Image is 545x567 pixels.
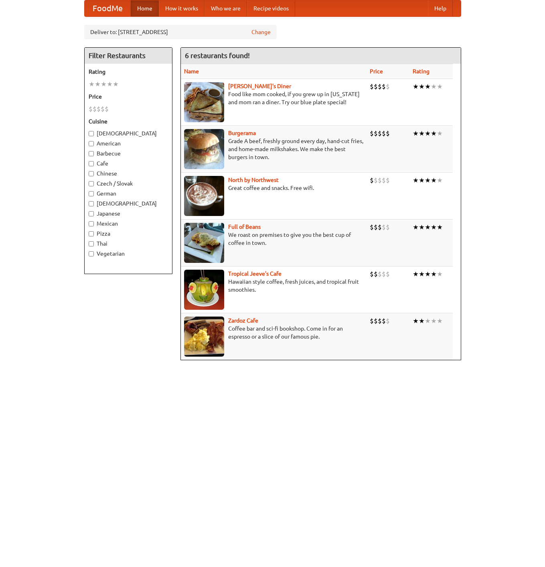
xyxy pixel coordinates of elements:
[184,184,363,192] p: Great coffee and snacks. Free wifi.
[89,211,94,216] input: Japanese
[205,0,247,16] a: Who we are
[370,317,374,325] li: $
[228,83,291,89] a: [PERSON_NAME]'s Diner
[374,317,378,325] li: $
[101,105,105,113] li: $
[89,201,94,206] input: [DEMOGRAPHIC_DATA]
[228,177,279,183] a: North by Northwest
[184,231,363,247] p: We roast on premises to give you the best cup of coffee in town.
[374,270,378,278] li: $
[382,317,386,325] li: $
[184,270,224,310] img: jeeves.jpg
[378,176,382,185] li: $
[413,129,419,138] li: ★
[419,317,425,325] li: ★
[382,223,386,232] li: $
[85,48,172,64] h4: Filter Restaurants
[425,176,431,185] li: ★
[89,105,93,113] li: $
[89,151,94,156] input: Barbecue
[437,82,443,91] li: ★
[89,220,168,228] label: Mexican
[437,223,443,232] li: ★
[247,0,295,16] a: Recipe videos
[386,270,390,278] li: $
[184,325,363,341] p: Coffee bar and sci-fi bookshop. Come in for an espresso or a slice of our famous pie.
[89,241,94,246] input: Thai
[413,270,419,278] li: ★
[370,223,374,232] li: $
[89,131,94,136] input: [DEMOGRAPHIC_DATA]
[370,82,374,91] li: $
[431,176,437,185] li: ★
[89,240,168,248] label: Thai
[185,52,250,59] ng-pluralize: 6 restaurants found!
[101,80,107,89] li: ★
[89,221,94,226] input: Mexican
[378,223,382,232] li: $
[89,80,95,89] li: ★
[84,25,277,39] div: Deliver to: [STREET_ADDRESS]
[228,270,282,277] a: Tropical Jeeve's Cafe
[184,176,224,216] img: north.jpg
[105,105,109,113] li: $
[89,161,94,166] input: Cafe
[437,176,443,185] li: ★
[370,176,374,185] li: $
[419,82,425,91] li: ★
[378,270,382,278] li: $
[89,181,94,186] input: Czech / Slovak
[228,317,258,324] a: Zardoz Cafe
[437,270,443,278] li: ★
[378,82,382,91] li: $
[378,317,382,325] li: $
[419,270,425,278] li: ★
[437,129,443,138] li: ★
[431,270,437,278] li: ★
[425,129,431,138] li: ★
[89,117,168,125] h5: Cuisine
[386,317,390,325] li: $
[95,80,101,89] li: ★
[425,270,431,278] li: ★
[89,93,168,101] h5: Price
[184,82,224,122] img: sallys.jpg
[89,250,168,258] label: Vegetarian
[184,223,224,263] img: beans.jpg
[89,139,168,147] label: American
[89,210,168,218] label: Japanese
[419,176,425,185] li: ★
[413,223,419,232] li: ★
[107,80,113,89] li: ★
[159,0,205,16] a: How it works
[370,270,374,278] li: $
[89,141,94,146] input: American
[89,169,168,178] label: Chinese
[437,317,443,325] li: ★
[228,224,261,230] a: Full of Beans
[113,80,119,89] li: ★
[89,159,168,167] label: Cafe
[413,176,419,185] li: ★
[184,90,363,106] p: Food like mom cooked, if you grew up in [US_STATE] and mom ran a diner. Try our blue plate special!
[89,251,94,256] input: Vegetarian
[428,0,453,16] a: Help
[386,82,390,91] li: $
[89,149,168,157] label: Barbecue
[89,200,168,208] label: [DEMOGRAPHIC_DATA]
[419,223,425,232] li: ★
[374,129,378,138] li: $
[386,223,390,232] li: $
[419,129,425,138] li: ★
[374,82,378,91] li: $
[431,317,437,325] li: ★
[228,130,256,136] a: Burgerama
[89,180,168,188] label: Czech / Slovak
[89,171,94,176] input: Chinese
[382,270,386,278] li: $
